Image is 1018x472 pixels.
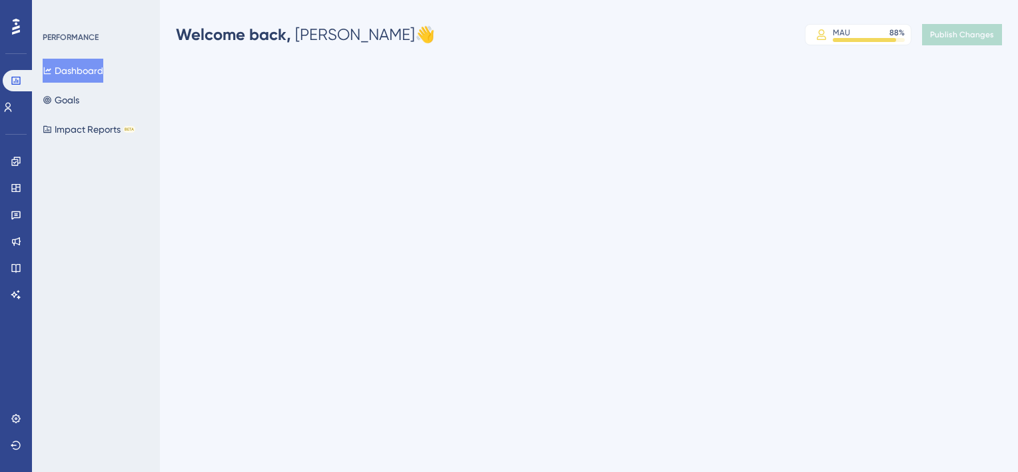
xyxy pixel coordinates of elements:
div: PERFORMANCE [43,32,99,43]
span: Publish Changes [930,29,994,40]
button: Goals [43,88,79,112]
button: Dashboard [43,59,103,83]
div: MAU [833,27,850,38]
button: Impact ReportsBETA [43,117,135,141]
div: BETA [123,126,135,133]
span: Welcome back, [176,25,291,44]
div: 88 % [889,27,905,38]
div: [PERSON_NAME] 👋 [176,24,435,45]
button: Publish Changes [922,24,1002,45]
